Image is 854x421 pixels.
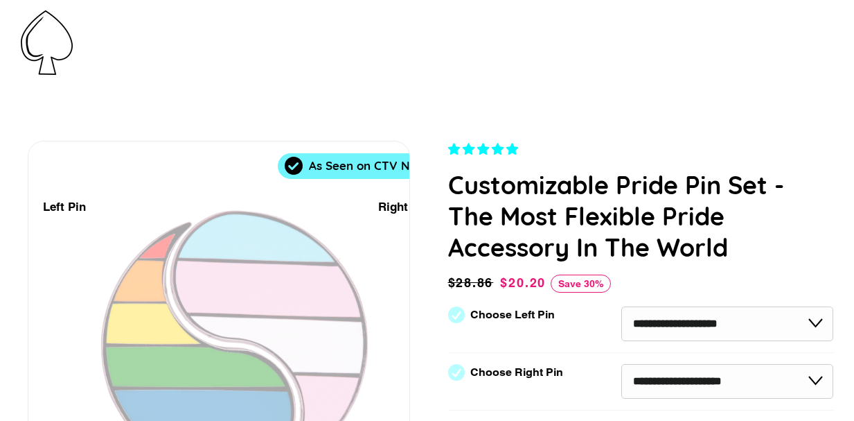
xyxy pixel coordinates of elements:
[448,273,497,293] span: $28.86
[21,10,73,75] img: Pin-Ace
[378,198,429,216] div: Right Pin
[500,275,546,290] span: $20.20
[470,309,555,321] label: Choose Left Pin
[448,169,834,263] h1: Customizable Pride Pin Set - The Most Flexible Pride Accessory In The World
[470,366,563,379] label: Choose Right Pin
[448,142,522,156] span: 4.83 stars
[551,275,611,293] span: Save 30%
